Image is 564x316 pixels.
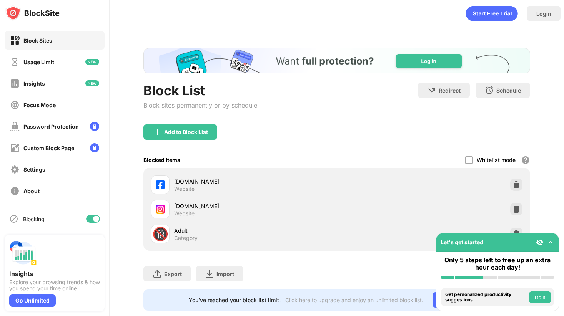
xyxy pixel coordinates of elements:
div: Whitelist mode [477,157,516,163]
div: Blocked Items [143,157,180,163]
img: blocking-icon.svg [9,214,18,223]
div: Only 5 steps left to free up an extra hour each day! [441,256,554,271]
div: Block Sites [23,37,52,44]
div: Let's get started [441,239,483,245]
img: omni-setup-toggle.svg [547,238,554,246]
div: Go Unlimited [433,292,485,308]
button: Do it [529,291,551,303]
div: Add to Block List [164,129,208,135]
div: Adult [174,227,337,235]
img: about-off.svg [10,186,20,196]
div: About [23,188,40,194]
div: Go Unlimited [9,294,56,307]
div: Get personalized productivity suggestions [445,292,527,303]
div: Website [174,210,195,217]
div: Click here to upgrade and enjoy an unlimited block list. [285,297,423,303]
img: favicons [156,205,165,214]
div: Login [536,10,551,17]
div: Export [164,271,182,277]
div: You’ve reached your block list limit. [189,297,281,303]
div: Insights [23,80,45,87]
div: Custom Block Page [23,145,74,151]
img: settings-off.svg [10,165,20,174]
img: new-icon.svg [85,80,99,86]
div: Import [216,271,234,277]
img: block-on.svg [10,36,20,45]
div: [DOMAIN_NAME] [174,177,337,185]
div: 🔞 [152,226,168,242]
div: Redirect [439,87,461,94]
img: eye-not-visible.svg [536,238,544,246]
iframe: Banner [143,48,530,73]
div: Blocking [23,216,45,222]
img: insights-off.svg [10,79,20,88]
div: [DOMAIN_NAME] [174,202,337,210]
div: Password Protection [23,123,79,130]
div: Website [174,185,195,192]
img: time-usage-off.svg [10,57,20,67]
img: lock-menu.svg [90,143,99,152]
div: Schedule [496,87,521,94]
div: Insights [9,270,100,278]
div: Block sites permanently or by schedule [143,101,257,109]
img: new-icon.svg [85,59,99,65]
img: customize-block-page-off.svg [10,143,20,153]
img: favicons [156,180,165,189]
img: lock-menu.svg [90,122,99,131]
div: Category [174,235,198,242]
div: Focus Mode [23,102,56,108]
img: password-protection-off.svg [10,122,20,131]
div: Block List [143,83,257,98]
div: Explore your browsing trends & how you spend your time online [9,279,100,291]
div: Settings [23,166,45,173]
img: focus-off.svg [10,100,20,110]
img: push-insights.svg [9,239,37,267]
div: Usage Limit [23,59,54,65]
img: logo-blocksite.svg [5,5,60,21]
div: animation [466,6,518,21]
